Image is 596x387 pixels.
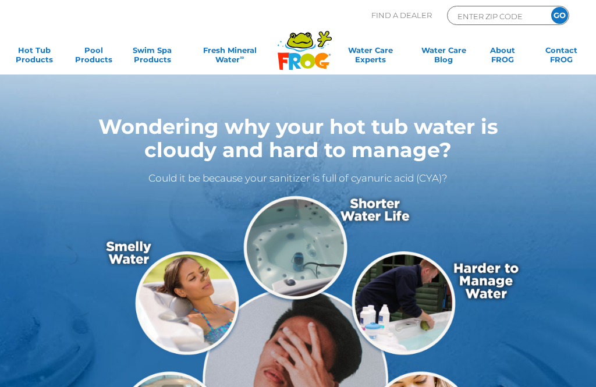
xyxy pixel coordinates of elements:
a: ContactFROG [538,45,584,69]
a: Water CareBlog [421,45,467,69]
p: Find A Dealer [371,6,432,25]
h1: Wondering why your hot tub water is cloudy and hard to manage? [60,115,536,162]
input: GO [551,7,568,24]
sup: ∞ [240,54,244,61]
a: Hot TubProducts [12,45,58,69]
a: AboutFROG [480,45,526,69]
a: PoolProducts [70,45,116,69]
a: Swim SpaProducts [129,45,175,69]
p: Could it be because your sanitizer is full of cyanuric acid (CYA)? [60,171,536,186]
a: Water CareExperts [334,45,407,69]
input: Zip Code Form [456,9,535,23]
a: Fresh MineralWater∞ [189,45,271,69]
